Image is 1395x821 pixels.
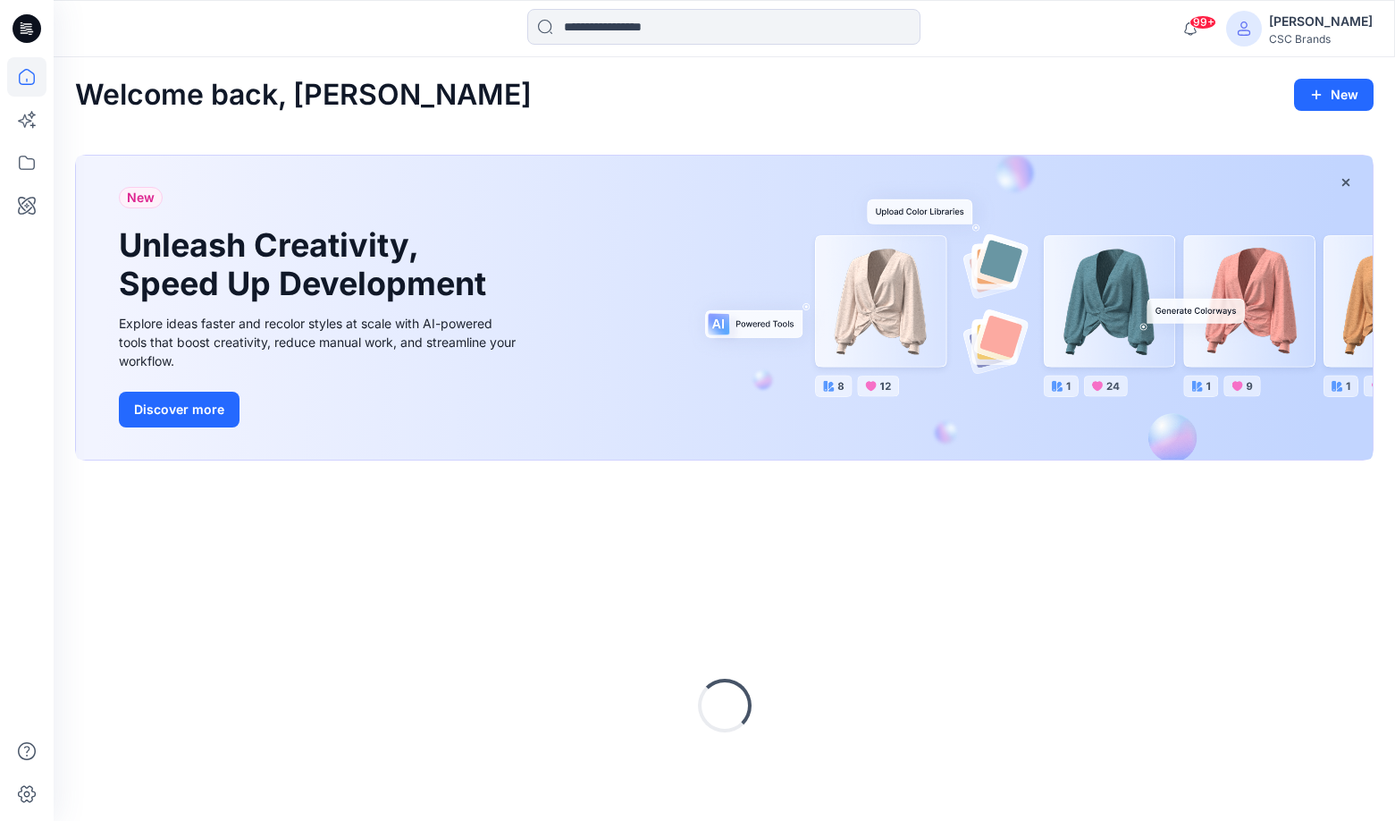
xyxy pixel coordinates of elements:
[119,226,494,303] h1: Unleash Creativity, Speed Up Development
[1294,79,1374,111] button: New
[119,314,521,370] div: Explore ideas faster and recolor styles at scale with AI-powered tools that boost creativity, red...
[119,392,521,427] a: Discover more
[1237,21,1251,36] svg: avatar
[1269,11,1373,32] div: [PERSON_NAME]
[75,79,532,112] h2: Welcome back, [PERSON_NAME]
[1269,32,1373,46] div: CSC Brands
[127,187,155,208] span: New
[119,392,240,427] button: Discover more
[1189,15,1216,30] span: 99+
